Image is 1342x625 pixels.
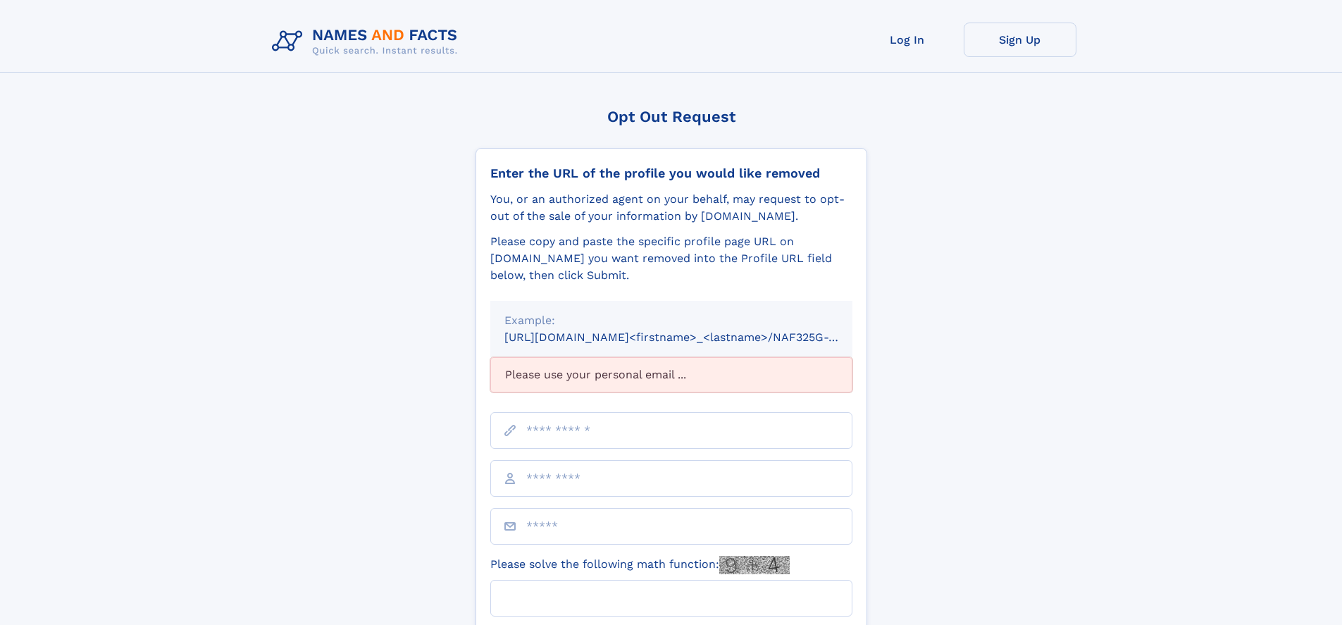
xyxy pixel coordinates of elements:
a: Log In [851,23,964,57]
label: Please solve the following math function: [490,556,790,574]
div: Enter the URL of the profile you would like removed [490,166,852,181]
div: Please use your personal email ... [490,357,852,392]
img: Logo Names and Facts [266,23,469,61]
div: Opt Out Request [476,108,867,125]
a: Sign Up [964,23,1076,57]
div: Please copy and paste the specific profile page URL on [DOMAIN_NAME] you want removed into the Pr... [490,233,852,284]
div: Example: [504,312,838,329]
div: You, or an authorized agent on your behalf, may request to opt-out of the sale of your informatio... [490,191,852,225]
small: [URL][DOMAIN_NAME]<firstname>_<lastname>/NAF325G-xxxxxxxx [504,330,879,344]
